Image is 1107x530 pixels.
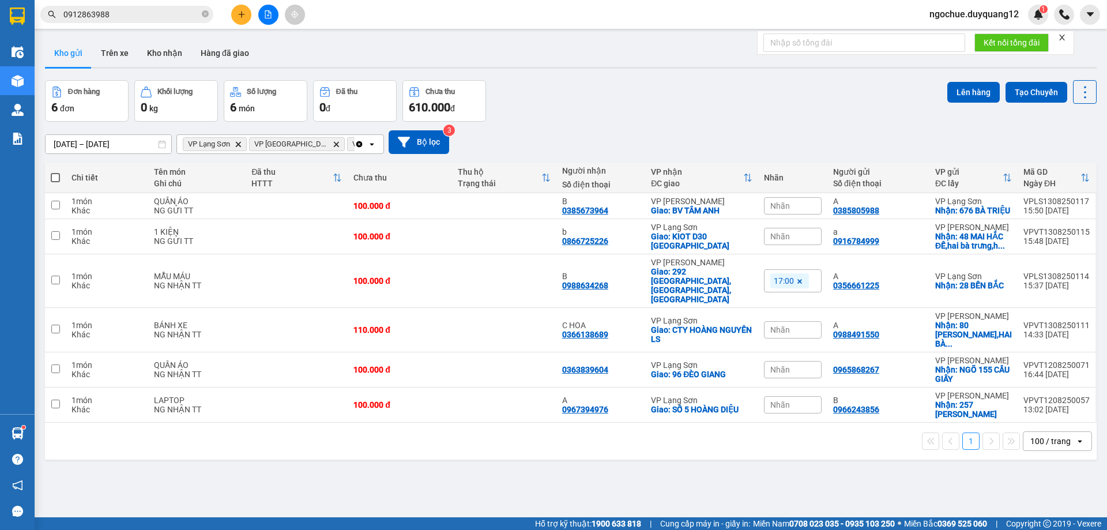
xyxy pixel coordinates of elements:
button: Bộ lọc [389,130,449,154]
div: 15:37 [DATE] [1023,281,1090,290]
img: warehouse-icon [12,104,24,116]
svg: open [1075,437,1085,446]
div: B [833,396,924,405]
span: Nhãn [770,325,790,334]
button: plus [231,5,251,25]
div: 14:33 [DATE] [1023,330,1090,339]
button: Kho gửi [45,39,92,67]
div: Người gửi [833,167,924,176]
div: 0385673964 [562,206,608,215]
div: VPVT1208250057 [1023,396,1090,405]
button: Đơn hàng6đơn [45,80,129,122]
div: 1 KIỆN [154,227,240,236]
div: Giao: KIOT D30 PHÚ LỘC PLAZA [651,232,752,250]
div: A [833,197,924,206]
div: 0363839604 [562,365,608,374]
span: Nhãn [770,201,790,211]
sup: 3 [443,125,455,136]
img: warehouse-icon [12,46,24,58]
button: Trên xe [92,39,138,67]
div: Giao: 292 TÂY SƠN,ĐỐNG ĐA,HÀ NỘI [651,267,752,304]
div: VP nhận [651,167,743,176]
span: VP Minh Khai, close by backspace [347,137,435,151]
button: Đã thu0đ [313,80,397,122]
strong: 0369 525 060 [937,519,987,528]
input: Nhập số tổng đài [763,33,965,52]
div: Chưa thu [353,173,446,182]
div: 100.000 đ [353,365,446,374]
div: 100.000 đ [353,276,446,285]
div: 100.000 đ [353,201,446,211]
th: Toggle SortBy [929,163,1018,193]
div: 1 món [71,227,142,236]
div: VP Lạng Sơn [651,396,752,405]
div: a [833,227,924,236]
div: Đơn hàng [68,88,100,96]
div: 15:48 [DATE] [1023,236,1090,246]
div: Chưa thu [426,88,455,96]
div: Số điện thoại [833,179,924,188]
div: 0916784999 [833,236,879,246]
div: Nhận: 676 BÀ TRIỆU [935,206,1012,215]
div: HTTT [251,179,333,188]
div: NG NHẬN TT [154,330,240,339]
span: 17:00 [774,276,794,286]
div: Số điện thoại [562,180,639,189]
span: message [12,506,23,517]
span: plus [238,10,246,18]
div: VP [PERSON_NAME] [651,197,752,206]
span: ngochue.duyquang12 [920,7,1028,21]
div: A [562,396,639,405]
div: Người nhận [562,166,639,175]
span: kg [149,104,158,113]
div: VP Lạng Sơn [935,197,1012,206]
button: caret-down [1080,5,1100,25]
img: solution-icon [12,133,24,145]
div: Giao: 96 ĐÈO GIANG [651,370,752,379]
span: notification [12,480,23,491]
span: Miền Bắc [904,517,987,530]
img: logo-vxr [10,7,25,25]
button: Kết nối tổng đài [974,33,1049,52]
span: file-add [264,10,272,18]
div: Thu hộ [458,167,541,176]
span: close-circle [202,10,209,17]
div: Nhận: NGÕ 155 CẦU GIẤY [935,365,1012,384]
img: warehouse-icon [12,75,24,87]
span: Cung cấp máy in - giấy in: [660,517,750,530]
div: 0966243856 [833,405,879,414]
div: VP [PERSON_NAME] [935,391,1012,400]
span: VP Minh Khai [352,140,419,149]
div: 0366138689 [562,330,608,339]
span: caret-down [1085,9,1095,20]
div: b [562,227,639,236]
div: VP [PERSON_NAME] [651,258,752,267]
span: VP Hà Nội [254,140,328,149]
strong: 0708 023 035 - 0935 103 250 [789,519,895,528]
span: search [48,10,56,18]
div: 0385805988 [833,206,879,215]
div: MẪU MÁU [154,272,240,281]
span: 610.000 [409,100,450,114]
div: NG GỬI TT [154,236,240,246]
div: 1 món [71,360,142,370]
span: 6 [230,100,236,114]
span: aim [291,10,299,18]
div: NG NHẬN TT [154,281,240,290]
div: BÁNH XE [154,321,240,330]
div: VP [PERSON_NAME] [935,311,1012,321]
div: VP [PERSON_NAME] [935,356,1012,365]
div: 13:02 [DATE] [1023,405,1090,414]
div: Khối lượng [157,88,193,96]
div: LAPTOP [154,396,240,405]
div: VPVT1308250111 [1023,321,1090,330]
div: 1 món [71,197,142,206]
div: 1 món [71,272,142,281]
div: NG GỬI TT [154,206,240,215]
span: đ [450,104,455,113]
div: B [562,272,639,281]
div: 0965868267 [833,365,879,374]
span: copyright [1043,520,1051,528]
div: Khác [71,370,142,379]
th: Toggle SortBy [645,163,758,193]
